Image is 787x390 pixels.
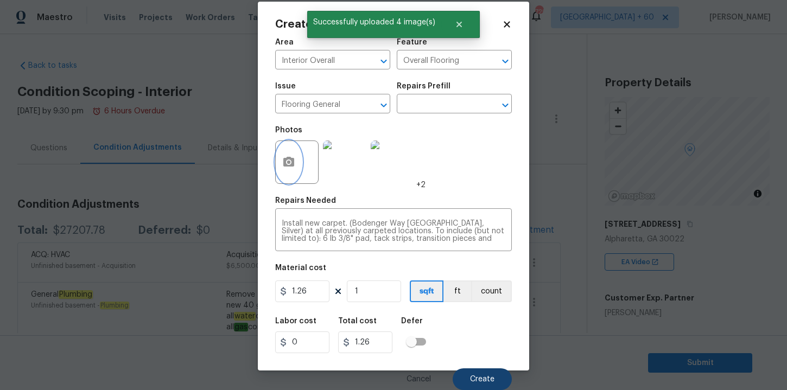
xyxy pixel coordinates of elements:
[275,317,316,325] h5: Labor cost
[307,11,441,34] span: Successfully uploaded 4 image(s)
[376,54,391,69] button: Open
[275,39,294,46] h5: Area
[407,375,431,383] span: Cancel
[498,54,513,69] button: Open
[401,317,423,325] h5: Defer
[376,98,391,113] button: Open
[470,375,494,383] span: Create
[275,197,336,204] h5: Repairs Needed
[389,368,448,390] button: Cancel
[441,14,477,35] button: Close
[453,368,512,390] button: Create
[397,82,450,90] h5: Repairs Prefill
[338,317,377,325] h5: Total cost
[443,280,471,302] button: ft
[397,39,427,46] h5: Feature
[410,280,443,302] button: sqft
[275,19,502,30] h2: Create Condition Adjustment
[282,220,505,242] textarea: Install new carpet. (Bodenger Way [GEOGRAPHIC_DATA], Silver) at all previously carpeted locations...
[275,82,296,90] h5: Issue
[275,264,326,272] h5: Material cost
[275,126,302,134] h5: Photos
[471,280,512,302] button: count
[498,98,513,113] button: Open
[416,180,426,190] span: +2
